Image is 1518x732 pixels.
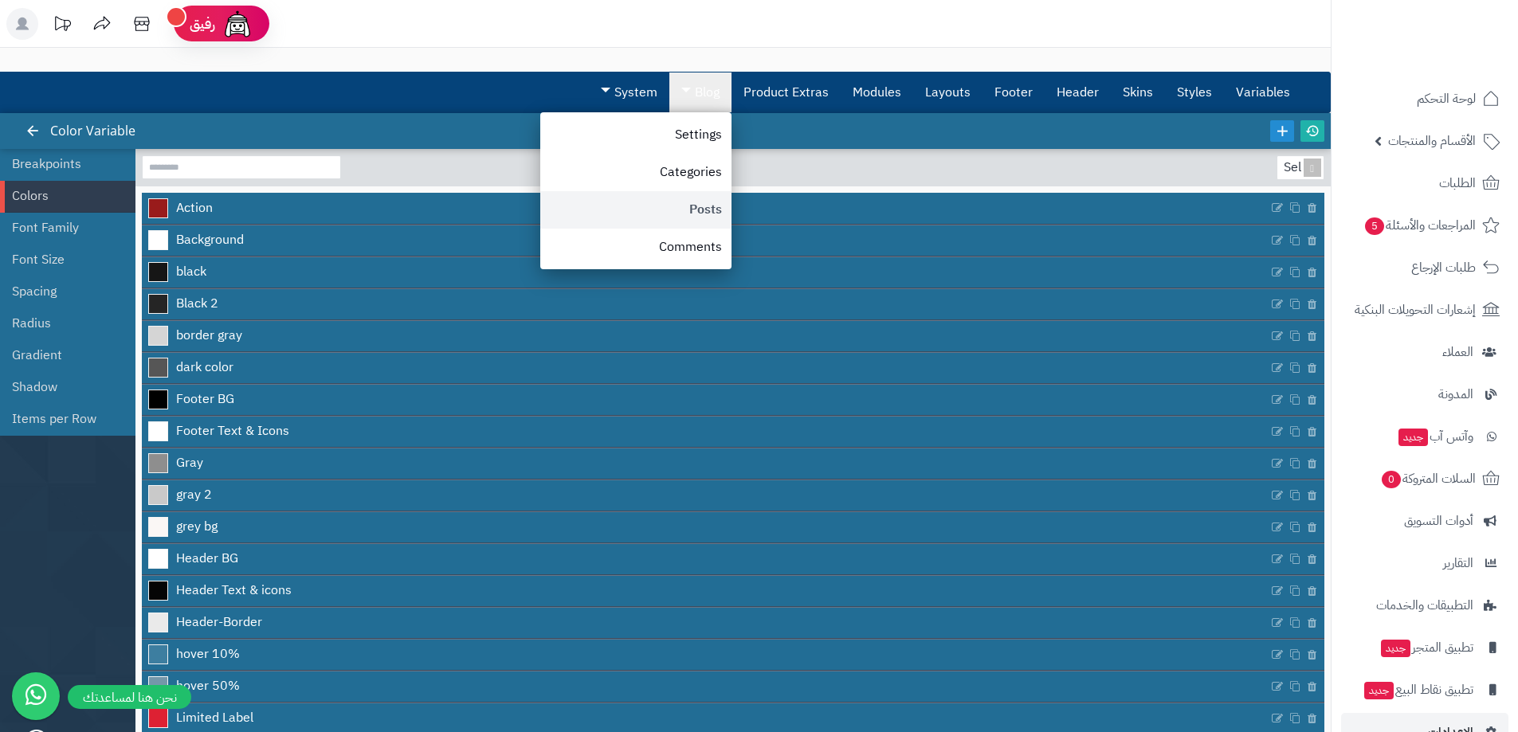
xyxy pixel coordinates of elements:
span: Footer Text & Icons [176,422,289,440]
img: ai-face.png [222,8,253,40]
span: Black 2 [176,295,218,313]
span: وآتس آب [1397,425,1473,448]
a: Variables [1224,72,1302,112]
a: Footer BG [142,385,1269,415]
a: السلات المتروكة0 [1341,460,1508,498]
a: تحديثات المنصة [42,8,82,44]
a: System [589,72,669,112]
a: Blog [669,72,732,112]
a: وآتس آبجديد [1341,417,1508,456]
span: إشعارات التحويلات البنكية [1355,299,1476,321]
a: Header Text & icons [142,576,1269,606]
a: Header BG [142,544,1269,574]
a: black [142,257,1269,288]
span: جديد [1398,429,1428,446]
span: 0 [1381,470,1402,489]
a: Shadow [12,371,112,403]
a: hover 50% [142,671,1269,702]
span: black [176,263,206,281]
span: أدوات التسويق [1404,510,1473,532]
span: Footer BG [176,390,234,409]
span: hover 50% [176,677,240,695]
a: Styles [1165,72,1224,112]
a: Font Size [12,244,112,276]
a: Categories [540,154,732,191]
span: المراجعات والأسئلة [1363,214,1476,237]
span: Header-Border [176,613,262,632]
span: grey bg [176,518,218,536]
span: تطبيق نقاط البيع [1363,679,1473,701]
span: gray 2 [176,486,212,504]
a: Spacing [12,276,112,307]
span: Limited Label [176,709,253,727]
img: logo-2.png [1410,14,1503,48]
a: Radius [12,307,112,339]
a: طلبات الإرجاع [1341,249,1508,287]
a: تطبيق المتجرجديد [1341,628,1508,667]
a: Action [142,193,1269,223]
a: لوحة التحكم [1341,80,1508,118]
a: Layouts [913,72,983,112]
a: gray 2 [142,480,1269,511]
a: أدوات التسويق [1341,502,1508,540]
a: المراجعات والأسئلة5 [1341,206,1508,245]
span: Header BG [176,550,238,568]
a: Comments [540,229,732,266]
span: التطبيقات والخدمات [1376,594,1473,617]
a: تطبيق نقاط البيعجديد [1341,671,1508,709]
a: border gray [142,321,1269,351]
span: السلات المتروكة [1380,468,1476,490]
a: Footer [983,72,1045,112]
a: Footer Text & Icons [142,417,1269,447]
a: العملاء [1341,333,1508,371]
span: Header Text & icons [176,581,292,600]
span: الأقسام والمنتجات [1388,130,1476,152]
span: تطبيق المتجر [1379,636,1473,659]
a: الطلبات [1341,164,1508,202]
a: Background [142,225,1269,256]
a: Settings [540,116,732,154]
a: إشعارات التحويلات البنكية [1341,291,1508,329]
span: 5 [1364,217,1385,236]
a: Modules [841,72,913,112]
div: Select... [1277,156,1320,179]
a: Header [1045,72,1111,112]
a: Skins [1111,72,1165,112]
a: grey bg [142,512,1269,542]
span: طلبات الإرجاع [1411,256,1476,279]
span: لوحة التحكم [1417,88,1476,110]
a: hover 10% [142,640,1269,670]
span: Background [176,231,244,249]
span: border gray [176,327,242,345]
span: جديد [1381,640,1410,657]
span: المدونة [1438,383,1473,405]
span: التقارير [1443,552,1473,574]
a: dark color [142,353,1269,383]
a: Colors [12,180,112,212]
a: المدونة [1341,375,1508,413]
a: Header-Border [142,608,1269,638]
span: dark color [176,358,233,377]
span: الطلبات [1439,172,1476,194]
span: hover 10% [176,645,240,663]
span: رفيق [190,14,215,33]
span: Gray [176,454,203,472]
a: Gradient [12,339,112,371]
a: Black 2 [142,289,1269,319]
span: العملاء [1442,341,1473,363]
span: Action [176,199,213,217]
span: جديد [1364,682,1394,699]
a: التطبيقات والخدمات [1341,586,1508,624]
a: التقارير [1341,544,1508,582]
a: Gray [142,448,1269,479]
div: Color Variable [29,113,151,149]
a: Product Extras [732,72,841,112]
a: Items per Row [12,403,112,435]
a: Posts [540,191,732,229]
a: Breakpoints [12,148,112,180]
a: Font Family [12,212,112,244]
